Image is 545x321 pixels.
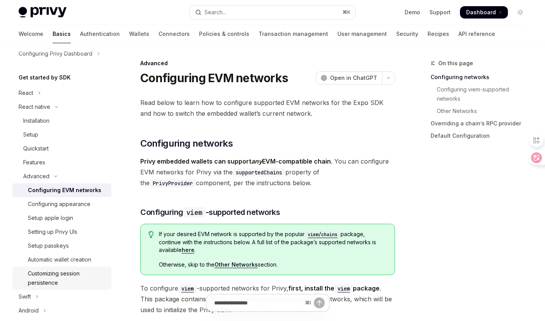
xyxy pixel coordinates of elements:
[183,207,206,218] code: viem
[305,231,341,238] code: viem/chains
[12,100,111,114] button: Toggle React native section
[215,261,258,268] a: Other Networks
[140,207,280,218] span: Configuring -supported networks
[19,73,71,82] h5: Get started by SDK
[431,130,533,142] a: Default Configuration
[80,25,120,43] a: Authentication
[19,88,33,98] div: React
[12,304,111,318] button: Toggle Android section
[427,25,449,43] a: Recipes
[28,269,107,287] div: Customizing session persistence
[28,199,90,209] div: Configuring appearance
[204,8,226,17] div: Search...
[251,157,262,165] em: any
[438,59,473,68] span: On this page
[23,172,49,181] div: Advanced
[178,284,197,292] a: viem
[28,241,69,250] div: Setup passkeys
[429,8,451,16] a: Support
[330,74,377,82] span: Open in ChatGPT
[140,59,395,67] div: Advanced
[19,292,31,301] div: Swift
[12,142,111,155] a: Quickstart
[158,25,190,43] a: Connectors
[23,116,49,125] div: Installation
[342,9,351,15] span: ⌘ K
[140,71,288,85] h1: Configuring EVM networks
[259,25,328,43] a: Transaction management
[12,197,111,211] a: Configuring appearance
[140,156,395,188] span: . You can configure EVM networks for Privy via the property of the component, per the instruction...
[12,86,111,100] button: Toggle React section
[23,144,49,153] div: Quickstart
[431,83,533,105] a: Configuring viem-supported networks
[431,71,533,83] a: Configuring networks
[233,168,285,177] code: supportedChains
[12,239,111,253] a: Setup passkeys
[12,290,111,304] button: Toggle Swift section
[129,25,149,43] a: Wallets
[288,284,380,292] strong: first, install the package
[19,25,43,43] a: Welcome
[337,25,387,43] a: User management
[23,130,38,139] div: Setup
[28,186,101,195] div: Configuring EVM networks
[514,6,526,19] button: Toggle dark mode
[431,117,533,130] a: Overriding a chain’s RPC provider
[334,284,353,293] code: viem
[23,158,45,167] div: Features
[19,102,50,112] div: React native
[150,179,196,188] code: PrivyProvider
[140,283,395,315] span: To configure -supported networks for Privy, . This package contains JSON representations of sever...
[148,231,154,238] svg: Tip
[199,25,249,43] a: Policies & controls
[12,169,111,183] button: Toggle Advanced section
[12,211,111,225] a: Setup apple login
[12,155,111,169] a: Features
[53,25,71,43] a: Basics
[466,8,496,16] span: Dashboard
[19,7,66,18] img: light logo
[178,284,197,293] code: viem
[12,183,111,197] a: Configuring EVM networks
[12,114,111,128] a: Installation
[12,225,111,239] a: Setting up Privy UIs
[140,97,395,119] span: Read below to learn how to configure supported EVM networks for the Expo SDK and how to switch th...
[405,8,420,16] a: Demo
[28,255,91,264] div: Automatic wallet creation
[19,306,39,315] div: Android
[214,294,302,311] input: Ask a question...
[12,253,111,267] a: Automatic wallet creation
[458,25,495,43] a: API reference
[334,284,353,292] a: viem
[159,261,387,269] span: Otherwise, skip to the section.
[140,157,331,165] strong: Privy embedded wallets can support EVM-compatible chain
[190,5,355,19] button: Open search
[12,267,111,290] a: Customizing session persistence
[316,71,382,84] button: Open in ChatGPT
[159,230,387,254] span: If your desired EVM network is supported by the popular package, continue with the instructions b...
[12,128,111,142] a: Setup
[140,137,233,150] span: Configuring networks
[28,213,73,223] div: Setup apple login
[431,105,533,117] a: Other Networks
[305,231,341,237] a: viem/chains
[396,25,418,43] a: Security
[28,227,77,237] div: Setting up Privy UIs
[460,6,508,19] a: Dashboard
[182,247,194,253] a: here
[314,297,325,308] button: Send message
